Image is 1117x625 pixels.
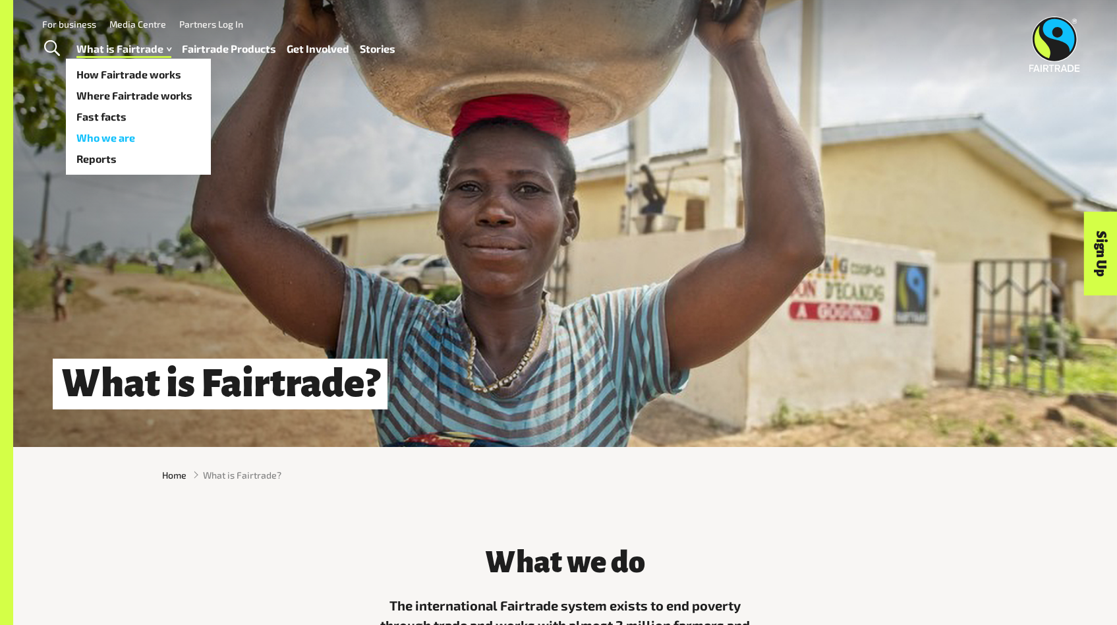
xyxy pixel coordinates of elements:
a: Fast facts [66,106,211,127]
a: Get Involved [287,40,349,59]
a: Stories [360,40,395,59]
a: Partners Log In [179,18,243,30]
a: Reports [66,148,211,169]
a: For business [42,18,96,30]
img: Fairtrade Australia New Zealand logo [1029,16,1080,72]
a: Fairtrade Products [182,40,276,59]
a: How Fairtrade works [66,64,211,85]
a: Toggle Search [36,32,68,65]
a: What is Fairtrade [76,40,171,59]
h3: What we do [368,546,763,579]
h1: What is Fairtrade? [53,359,387,409]
a: Home [162,468,186,482]
span: What is Fairtrade? [203,468,281,482]
a: Who we are [66,127,211,148]
a: Where Fairtrade works [66,85,211,106]
a: Media Centre [109,18,166,30]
